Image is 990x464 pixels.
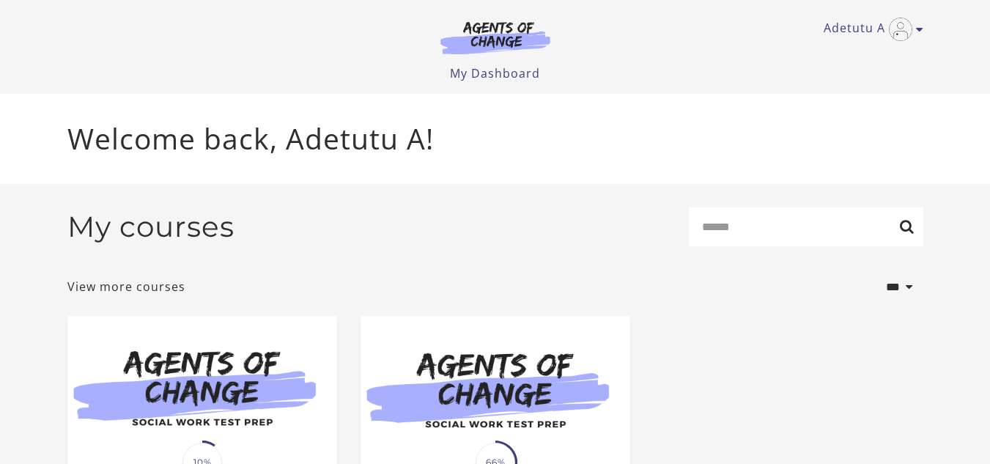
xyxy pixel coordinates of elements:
a: View more courses [67,278,185,295]
img: Agents of Change Logo [425,21,566,54]
a: My Dashboard [450,65,540,81]
p: Welcome back, Adetutu A! [67,117,923,161]
h2: My courses [67,210,234,244]
a: Toggle menu [824,18,916,41]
